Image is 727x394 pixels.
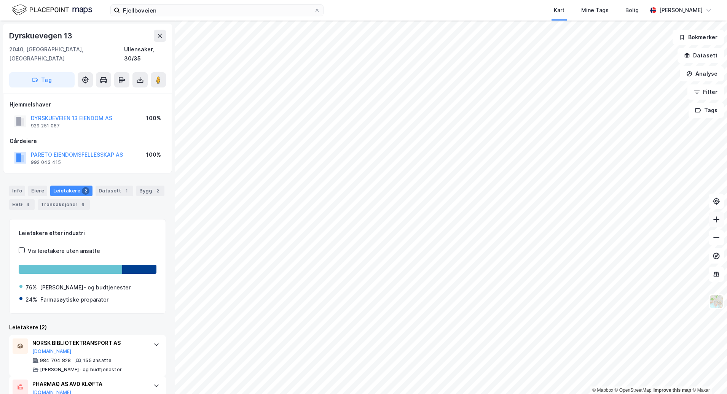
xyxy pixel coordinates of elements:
[10,137,166,146] div: Gårdeiere
[9,30,74,42] div: Dyrskuevegen 13
[32,348,72,354] button: [DOMAIN_NAME]
[554,6,564,15] div: Kart
[154,187,161,195] div: 2
[581,6,609,15] div: Mine Tags
[709,294,724,309] img: Z
[96,186,133,196] div: Datasett
[26,295,37,304] div: 24%
[687,84,724,100] button: Filter
[40,295,108,304] div: Farmasøytiske preparater
[592,388,613,393] a: Mapbox
[19,229,156,238] div: Leietakere etter industri
[9,199,35,210] div: ESG
[9,323,166,332] div: Leietakere (2)
[28,186,47,196] div: Eiere
[689,357,727,394] iframe: Chat Widget
[26,283,37,292] div: 76%
[40,357,71,364] div: 984 704 828
[136,186,164,196] div: Bygg
[689,103,724,118] button: Tags
[673,30,724,45] button: Bokmerker
[659,6,703,15] div: [PERSON_NAME]
[24,201,32,208] div: 4
[31,159,61,165] div: 992 043 415
[28,246,100,256] div: Vis leietakere uten ansatte
[82,187,89,195] div: 2
[40,283,131,292] div: [PERSON_NAME]- og budtjenester
[38,199,90,210] div: Transaksjoner
[123,187,130,195] div: 1
[12,3,92,17] img: logo.f888ab2527a4732fd821a326f86c7f29.svg
[120,5,314,16] input: Søk på adresse, matrikkel, gårdeiere, leietakere eller personer
[83,357,112,364] div: 155 ansatte
[32,380,146,389] div: PHARMAQ AS AVD KLØFTA
[680,66,724,81] button: Analyse
[146,114,161,123] div: 100%
[9,186,25,196] div: Info
[9,45,124,63] div: 2040, [GEOGRAPHIC_DATA], [GEOGRAPHIC_DATA]
[32,338,146,348] div: NORSK BIBLIOTEKTRANSPORT AS
[146,150,161,159] div: 100%
[678,48,724,63] button: Datasett
[31,123,60,129] div: 929 251 067
[654,388,691,393] a: Improve this map
[50,186,92,196] div: Leietakere
[40,367,122,373] div: [PERSON_NAME]- og budtjenester
[625,6,639,15] div: Bolig
[10,100,166,109] div: Hjemmelshaver
[79,201,87,208] div: 9
[9,72,75,87] button: Tag
[124,45,166,63] div: Ullensaker, 30/35
[615,388,652,393] a: OpenStreetMap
